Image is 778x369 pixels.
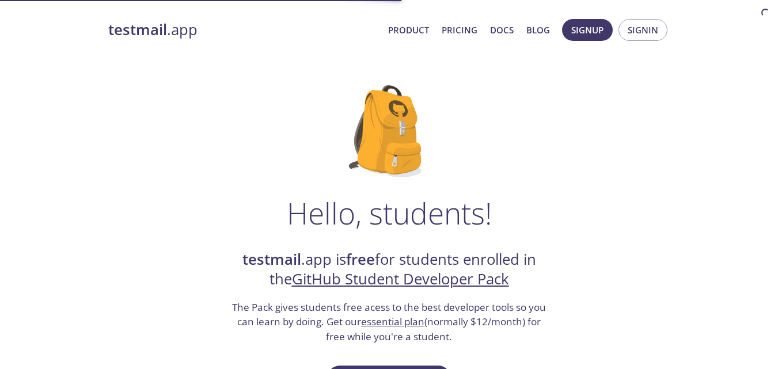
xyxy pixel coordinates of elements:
span: Signin [628,22,658,37]
strong: testmail [242,249,301,269]
h3: The Pack gives students free acess to the best developer tools so you can learn by doing. Get our... [231,300,548,344]
button: Signup [562,19,613,41]
button: Signin [618,19,667,41]
a: Pricing [442,22,477,37]
h2: .app is for students enrolled in the [231,250,548,290]
a: testmail.app [108,20,379,40]
img: github-student-backpack.png [349,85,429,177]
strong: testmail [108,20,167,40]
a: Docs [490,22,514,37]
a: Blog [526,22,550,37]
span: Signup [571,22,604,37]
a: Product [388,22,429,37]
a: essential plan [361,315,424,328]
strong: free [346,249,375,269]
h1: Hello, students! [287,196,492,230]
a: GitHub Student Developer Pack [292,269,509,289]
